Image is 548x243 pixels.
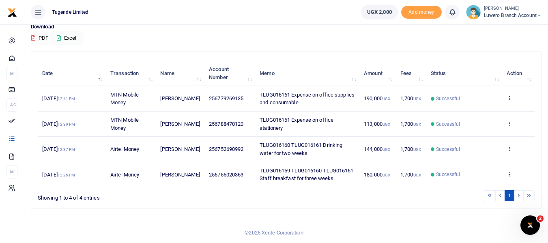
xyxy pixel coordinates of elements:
th: Date: activate to sort column descending [38,61,106,86]
li: Ac [6,98,17,112]
span: 1,700 [400,121,421,127]
span: 256752690992 [209,146,243,152]
small: 12:37 PM [58,147,75,152]
span: TLUG016159 TLUG016160 TLUG016161 Staff breakfast for three weeks [260,168,353,182]
span: 1,700 [400,146,421,152]
th: Fees: activate to sort column ascending [396,61,426,86]
span: [DATE] [42,95,75,101]
th: Action: activate to sort column ascending [502,61,535,86]
small: 12:39 PM [58,122,75,127]
small: UGX [413,122,421,127]
th: Name: activate to sort column ascending [156,61,204,86]
small: UGX [383,97,390,101]
span: [DATE] [42,121,75,127]
button: Excel [50,31,83,45]
small: UGX [383,147,390,152]
img: logo-small [7,8,17,17]
span: 256755020363 [209,172,243,178]
span: 190,000 [364,95,390,101]
li: M [6,67,17,80]
button: PDF [31,31,49,45]
th: Memo: activate to sort column ascending [255,61,359,86]
span: TLUG016161 Expense on office supplies and consumable [260,92,355,106]
a: Add money [401,9,442,15]
span: 144,000 [364,146,390,152]
span: Successful [436,120,460,128]
span: MTN Mobile Money [110,92,139,106]
span: 1,700 [400,95,421,101]
span: [DATE] [42,146,75,152]
span: UGX 2,000 [367,8,392,16]
iframe: Intercom live chat [520,215,540,235]
span: Tugende Limited [49,9,92,16]
a: logo-small logo-large logo-large [7,9,17,15]
small: UGX [383,122,390,127]
span: Successful [436,171,460,178]
small: UGX [383,173,390,177]
th: Transaction: activate to sort column ascending [106,61,156,86]
small: UGX [413,173,421,177]
span: Luwero Branch Account [484,12,542,19]
span: TLUG016161 Expense on office stationery [260,117,333,131]
th: Amount: activate to sort column ascending [359,61,396,86]
th: Account Number: activate to sort column ascending [204,61,255,86]
span: TLUG016160 TLUG016161 Drinking water for two weeks [260,142,342,156]
span: 180,000 [364,172,390,178]
li: Toup your wallet [401,6,442,19]
a: profile-user [PERSON_NAME] Luwero Branch Account [466,5,542,19]
a: 1 [505,190,514,201]
span: Airtel Money [110,146,139,152]
span: Airtel Money [110,172,139,178]
small: 12:41 PM [58,97,75,101]
small: 12:26 PM [58,173,75,177]
span: [PERSON_NAME] [160,121,200,127]
span: MTN Mobile Money [110,117,139,131]
span: [PERSON_NAME] [160,146,200,152]
span: [PERSON_NAME] [160,172,200,178]
span: Successful [436,146,460,153]
li: M [6,165,17,178]
small: [PERSON_NAME] [484,5,542,12]
p: Download [31,23,542,31]
small: UGX [413,147,421,152]
small: UGX [413,97,421,101]
th: Status: activate to sort column ascending [426,61,502,86]
span: 113,000 [364,121,390,127]
span: 1,700 [400,172,421,178]
a: UGX 2,000 [361,5,398,19]
span: 2 [537,215,544,222]
span: [PERSON_NAME] [160,95,200,101]
span: 256779269135 [209,95,243,101]
span: [DATE] [42,172,75,178]
div: Showing 1 to 4 of 4 entries [38,189,241,202]
img: profile-user [466,5,481,19]
span: 256788470120 [209,121,243,127]
span: Add money [401,6,442,19]
span: Successful [436,95,460,102]
li: Wallet ballance [358,5,401,19]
